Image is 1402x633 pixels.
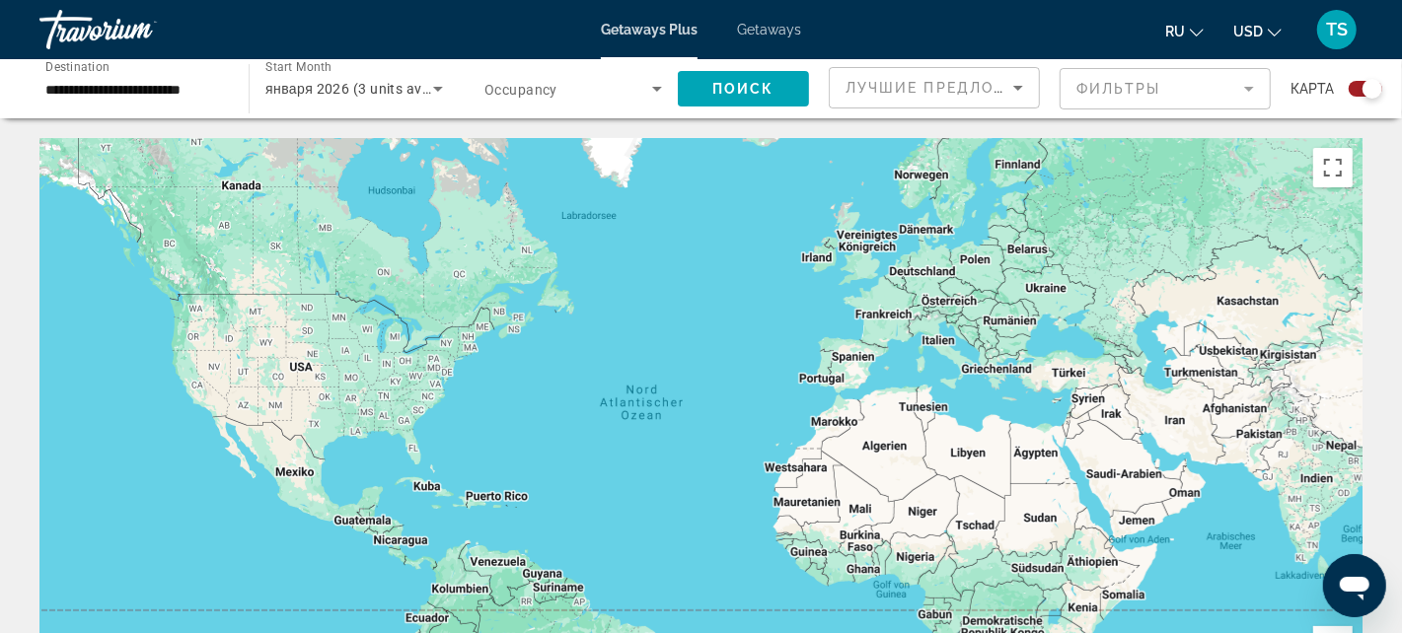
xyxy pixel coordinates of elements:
[846,80,1056,96] span: Лучшие предложения
[1233,17,1282,45] button: Change currency
[1165,24,1185,39] span: ru
[265,61,332,75] span: Start Month
[39,4,237,55] a: Travorium
[1313,148,1353,187] button: Vollbildansicht ein/aus
[1291,75,1334,103] span: карта
[1326,20,1348,39] span: TS
[265,81,470,97] span: января 2026 (3 units available)
[678,71,809,106] button: Поиск
[1323,554,1386,617] iframe: Schaltfläche zum Öffnen des Messaging-Fensters
[1165,17,1204,45] button: Change language
[601,22,698,37] a: Getaways Plus
[484,82,557,98] span: Occupancy
[45,60,110,74] span: Destination
[1311,9,1363,50] button: User Menu
[1060,67,1271,110] button: Filter
[846,76,1023,100] mat-select: Sort by
[712,81,775,97] span: Поиск
[1233,24,1263,39] span: USD
[737,22,801,37] a: Getaways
